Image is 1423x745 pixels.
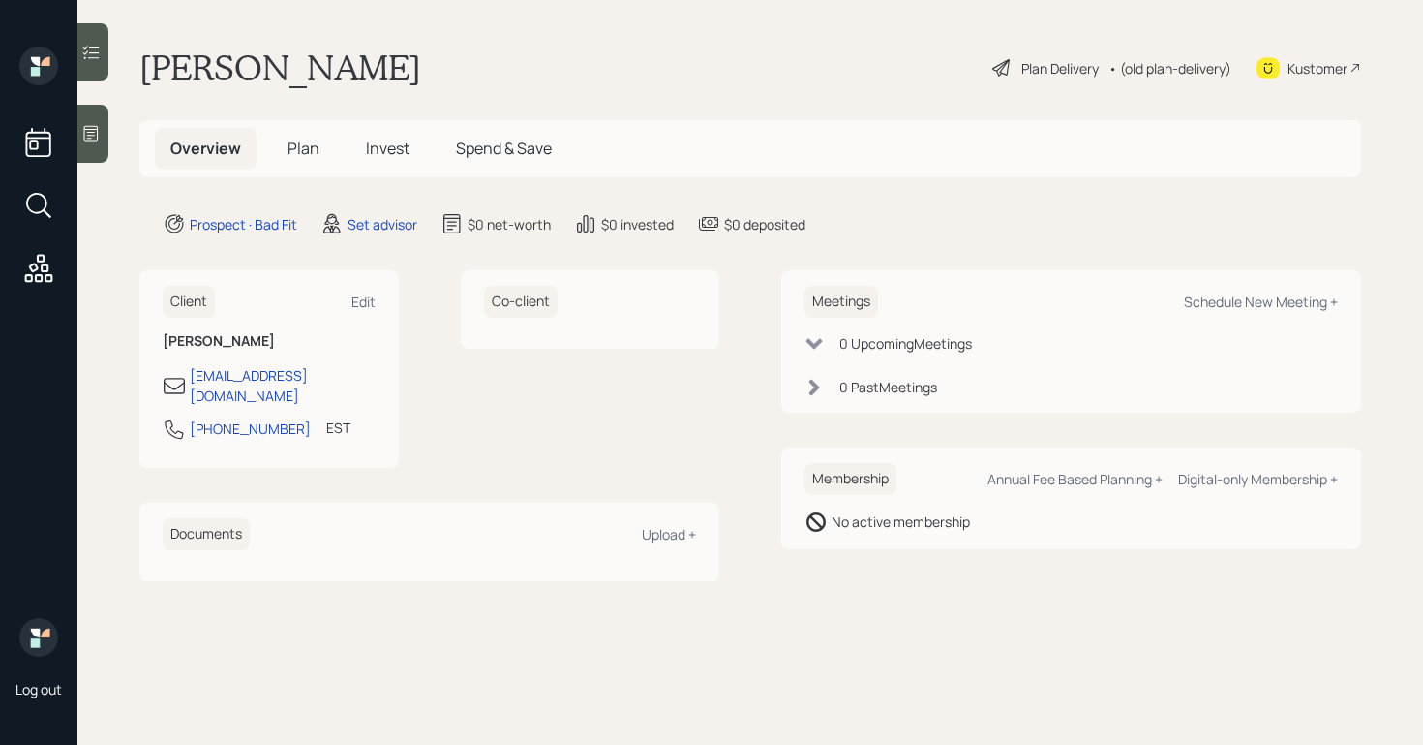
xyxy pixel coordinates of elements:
h6: Documents [163,518,250,550]
div: Set advisor [348,214,417,234]
img: retirable_logo.png [19,618,58,657]
h6: [PERSON_NAME] [163,333,376,350]
div: [PHONE_NUMBER] [190,419,311,439]
div: Edit [351,293,376,311]
div: Digital-only Membership + [1178,470,1338,488]
div: Plan Delivery [1021,58,1099,78]
span: Plan [288,138,319,159]
div: Prospect · Bad Fit [190,214,297,234]
h6: Client [163,286,215,318]
div: Annual Fee Based Planning + [987,470,1163,488]
div: EST [326,418,350,438]
div: Kustomer [1287,58,1347,78]
h6: Co-client [484,286,558,318]
div: No active membership [832,512,970,532]
div: • (old plan-delivery) [1108,58,1231,78]
div: [EMAIL_ADDRESS][DOMAIN_NAME] [190,365,376,406]
div: 0 Past Meeting s [839,377,937,397]
div: $0 net-worth [468,214,551,234]
h6: Meetings [804,286,878,318]
h1: [PERSON_NAME] [139,47,421,89]
span: Spend & Save [456,138,552,159]
div: Upload + [642,525,696,543]
span: Invest [366,138,409,159]
div: $0 invested [601,214,674,234]
div: $0 deposited [724,214,805,234]
div: Schedule New Meeting + [1184,293,1338,311]
div: Log out [15,680,62,698]
div: 0 Upcoming Meeting s [839,333,972,354]
span: Overview [170,138,241,159]
h6: Membership [804,463,896,495]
